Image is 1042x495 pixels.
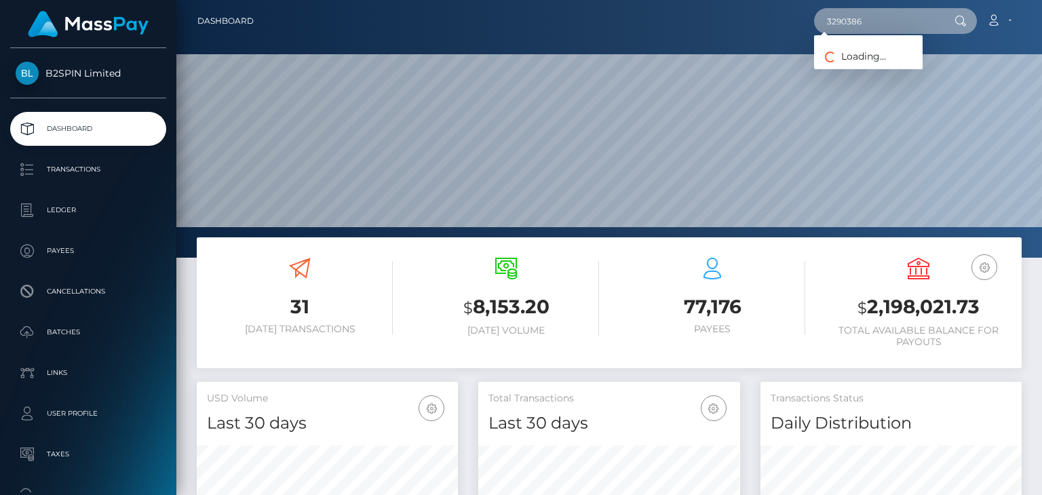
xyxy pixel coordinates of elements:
p: Transactions [16,159,161,180]
h6: [DATE] Transactions [207,323,393,335]
p: User Profile [16,403,161,424]
h5: Transactions Status [771,392,1011,405]
a: Batches [10,315,166,349]
p: Links [16,363,161,383]
h3: 77,176 [619,294,805,320]
a: Links [10,356,166,390]
a: User Profile [10,397,166,431]
small: $ [857,298,867,317]
a: Dashboard [10,112,166,146]
h6: [DATE] Volume [413,325,599,336]
p: Batches [16,322,161,342]
p: Payees [16,241,161,261]
h4: Last 30 days [207,412,448,435]
a: Payees [10,234,166,268]
p: Dashboard [16,119,161,139]
a: Dashboard [197,7,254,35]
input: Search... [814,8,942,34]
p: Ledger [16,200,161,220]
h3: 8,153.20 [413,294,599,321]
span: B2SPIN Limited [10,67,166,79]
h6: Payees [619,323,805,335]
h5: USD Volume [207,392,448,405]
p: Cancellations [16,281,161,302]
h4: Daily Distribution [771,412,1011,435]
p: Taxes [16,444,161,464]
img: MassPay Logo [28,11,149,37]
h4: Last 30 days [488,412,729,435]
h3: 31 [207,294,393,320]
h6: Total Available Balance for Payouts [826,325,1011,348]
a: Transactions [10,153,166,186]
a: Taxes [10,437,166,471]
a: Cancellations [10,275,166,309]
small: $ [463,298,473,317]
h3: 2,198,021.73 [826,294,1011,321]
span: Loading... [814,50,886,62]
a: Ledger [10,193,166,227]
img: B2SPIN Limited [16,62,39,85]
h5: Total Transactions [488,392,729,405]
